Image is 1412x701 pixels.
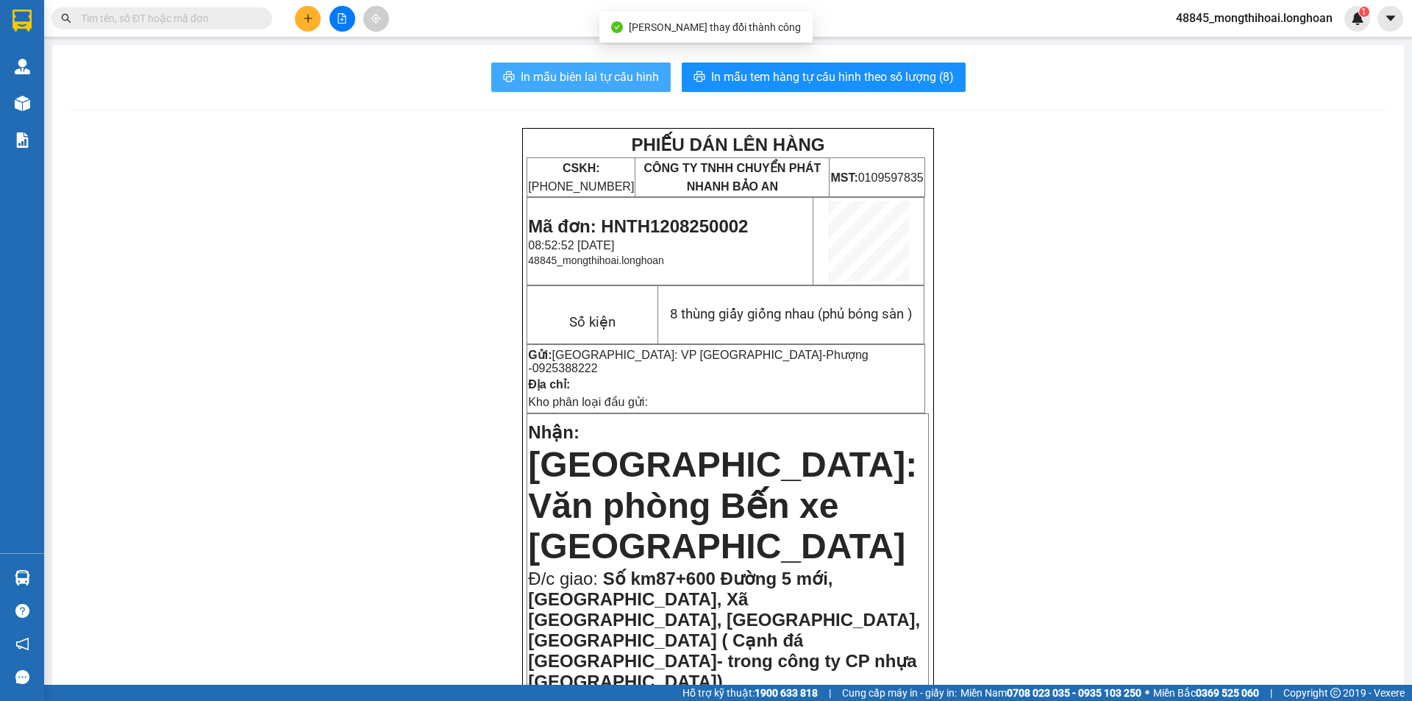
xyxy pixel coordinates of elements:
[643,162,821,193] span: CÔNG TY TNHH CHUYỂN PHÁT NHANH BẢO AN
[1270,685,1272,701] span: |
[1330,688,1341,698] span: copyright
[521,68,659,86] span: In mẫu biên lai tự cấu hình
[1196,687,1259,699] strong: 0369 525 060
[755,687,818,699] strong: 1900 633 818
[15,604,29,618] span: question-circle
[1145,690,1149,696] span: ⚪️
[830,171,923,184] span: 0109597835
[1153,685,1259,701] span: Miền Bắc
[57,21,333,38] strong: BIÊN NHẬN VẬN CHUYỂN BẢO AN EXPRESS
[528,349,868,374] span: -
[532,362,598,374] span: 0925388222
[503,71,515,85] span: printer
[693,71,705,85] span: printer
[670,306,913,322] span: 8 thùng giấy giống nhau (phủ bóng sàn )
[371,13,381,24] span: aim
[552,349,822,361] span: [GEOGRAPHIC_DATA]: VP [GEOGRAPHIC_DATA]
[528,349,552,361] strong: Gửi:
[1359,7,1369,17] sup: 1
[109,90,227,107] span: HNTH1208250001
[363,6,389,32] button: aim
[81,10,254,26] input: Tìm tên, số ĐT hoặc mã đơn
[1007,687,1141,699] strong: 0708 023 035 - 0935 103 250
[960,685,1141,701] span: Miền Nam
[15,570,30,586] img: warehouse-icon
[1384,12,1397,25] span: caret-down
[65,92,227,106] span: Mã đơn:
[1377,6,1403,32] button: caret-down
[15,670,29,684] span: message
[629,21,801,33] span: [PERSON_NAME] thay đổi thành công
[528,569,602,588] span: Đ/c giao:
[329,6,355,32] button: file-add
[1164,9,1344,27] span: 48845_mongthihoai.longhoan
[569,314,616,330] span: Số kiện
[528,445,917,566] span: [GEOGRAPHIC_DATA]: Văn phòng Bến xe [GEOGRAPHIC_DATA]
[842,685,957,701] span: Cung cấp máy in - giấy in:
[61,13,71,24] span: search
[528,216,748,236] span: Mã đơn: HNTH1208250002
[15,96,30,111] img: warehouse-icon
[1361,7,1366,17] span: 1
[682,63,966,92] button: printerIn mẫu tem hàng tự cấu hình theo số lượng (8)
[830,171,857,184] strong: MST:
[528,349,868,374] span: Phượng -
[528,422,580,442] span: Nhận:
[631,135,824,154] strong: PHIẾU DÁN LÊN HÀNG
[563,162,600,174] strong: CSKH:
[528,162,634,193] span: [PHONE_NUMBER]
[13,10,32,32] img: logo-vxr
[78,57,383,85] span: [PHONE_NUMBER] (7h - 21h)
[337,13,347,24] span: file-add
[15,132,30,148] img: solution-icon
[1351,12,1364,25] img: icon-new-feature
[528,569,920,691] span: Số km87+600 Đường 5 mới, [GEOGRAPHIC_DATA], Xã [GEOGRAPHIC_DATA], [GEOGRAPHIC_DATA], [GEOGRAPHIC_...
[303,13,313,24] span: plus
[15,59,30,74] img: warehouse-icon
[528,239,614,252] span: 08:52:52 [DATE]
[528,378,570,391] strong: Địa chỉ:
[53,41,337,52] strong: (Công Ty TNHH Chuyển Phát Nhanh Bảo An - MST: 0109597835)
[528,396,648,408] span: Kho phân loại đầu gửi:
[711,68,954,86] span: In mẫu tem hàng tự cấu hình theo số lượng (8)
[11,57,383,85] span: CSKH:
[528,255,664,266] span: 48845_mongthihoai.longhoan
[9,109,282,151] span: 08:28:16 [DATE] -
[682,685,818,701] span: Hỗ trợ kỹ thuật:
[295,6,321,32] button: plus
[491,63,671,92] button: printerIn mẫu biên lai tự cấu hình
[15,637,29,651] span: notification
[829,685,831,701] span: |
[611,21,623,33] span: check-circle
